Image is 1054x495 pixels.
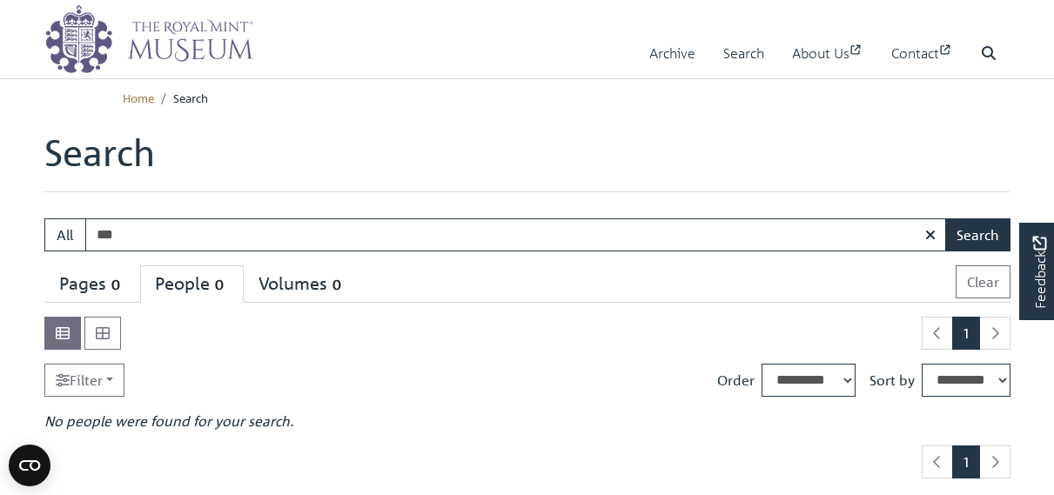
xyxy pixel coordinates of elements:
div: Pages [59,273,125,295]
li: Previous page [922,317,953,350]
a: Filter [44,364,124,397]
nav: pagination [915,445,1010,478]
a: About Us [792,29,863,78]
button: Search [945,218,1010,251]
button: Open CMP widget [9,445,50,486]
div: People [155,273,229,295]
button: Clear [956,265,1010,298]
a: Would you like to provide feedback? [1019,223,1054,320]
span: Goto page 1 [952,445,980,478]
a: Contact [891,29,953,78]
h1: Search [44,130,1010,191]
em: No people were found for your search. [44,412,293,430]
div: Volumes [258,273,346,295]
label: Sort by [869,370,915,391]
input: Enter one or more search terms... [85,218,947,251]
span: Feedback [1029,237,1050,309]
span: 0 [210,275,229,295]
span: Goto page 1 [952,317,980,350]
label: Order [717,370,755,391]
img: logo_wide.png [44,4,253,74]
nav: pagination [915,317,1010,350]
span: 0 [106,275,125,295]
a: Home [123,90,154,105]
a: Archive [649,29,695,78]
span: 0 [327,275,346,295]
button: All [44,218,86,251]
span: Search [173,90,208,105]
a: Search [723,29,764,78]
li: Previous page [922,445,953,478]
